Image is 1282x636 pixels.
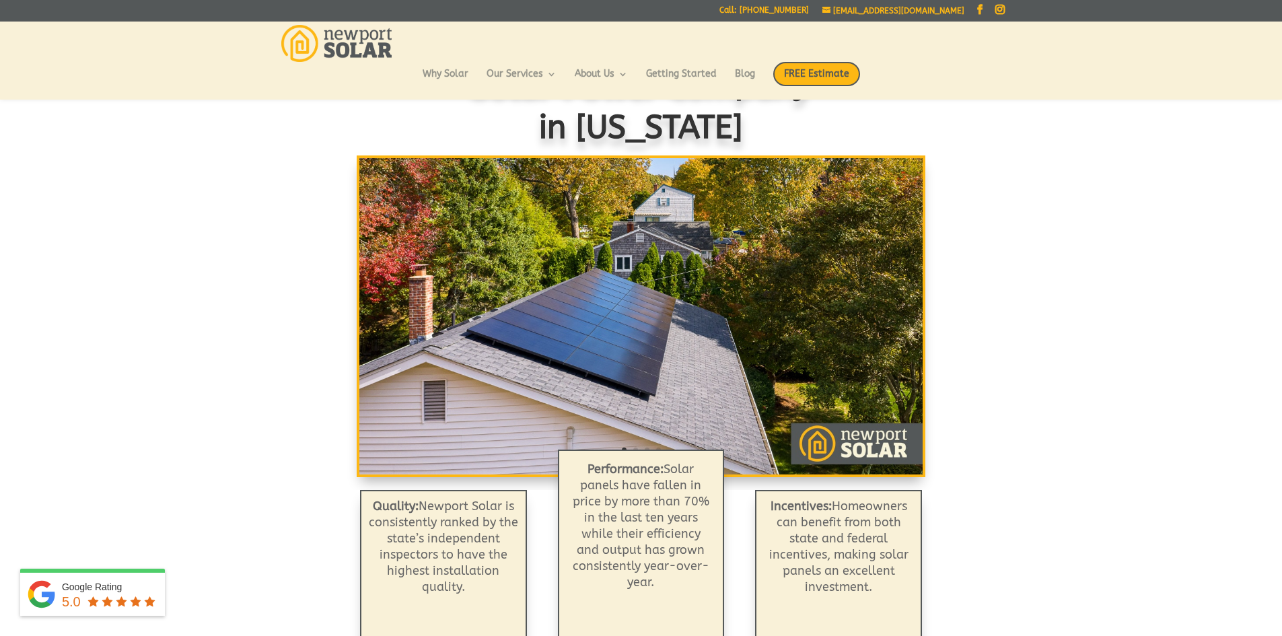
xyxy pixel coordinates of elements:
div: Google Rating [62,580,158,594]
a: Our Services [487,69,557,92]
a: [EMAIL_ADDRESS][DOMAIN_NAME] [822,6,964,15]
b: Performance: [587,462,664,476]
img: Newport Solar | Solar Energy Optimized. [281,25,392,62]
a: Call: [PHONE_NUMBER] [719,6,809,20]
a: 4 [656,448,661,452]
img: Solar Modules: Roof Mounted [359,158,922,474]
p: Solar panels have fallen in price by more than 70% in the last ten years while their efficiency a... [569,461,713,590]
a: Getting Started [646,69,717,92]
span: FREE Estimate [773,62,860,86]
a: Why Solar [423,69,468,92]
span: Newport Solar is consistently ranked by the state’s independent inspectors to have the highest in... [369,499,518,594]
a: Blog [735,69,755,92]
strong: Quality: [373,499,419,514]
a: FREE Estimate [773,62,860,100]
p: Homeowners can benefit from both state and federal incentives, making solar panels an excellent i... [763,498,914,595]
a: About Us [575,69,628,92]
a: 1 [622,448,627,452]
strong: Incentives: [771,499,832,514]
a: 2 [633,448,638,452]
a: 3 [645,448,649,452]
span: 5.0 [62,594,81,609]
